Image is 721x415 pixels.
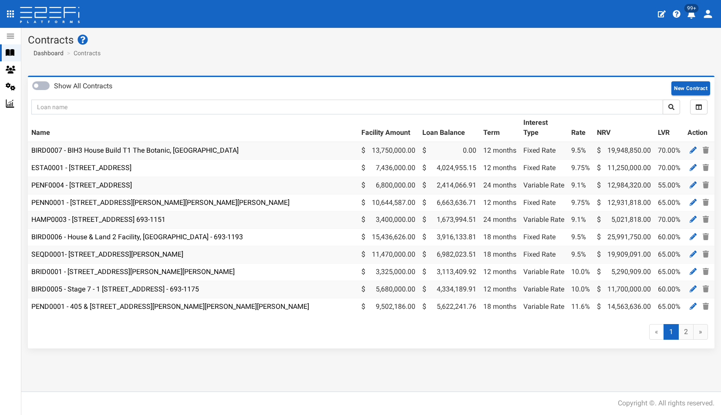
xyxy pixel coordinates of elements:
td: 12 months [480,263,520,281]
a: PENN0001 - [STREET_ADDRESS][PERSON_NAME][PERSON_NAME][PERSON_NAME] [31,198,290,207]
td: 25,991,750.00 [593,229,654,246]
input: Loan name [31,100,663,114]
td: 3,325,000.00 [358,263,419,281]
a: BRID0001 - [STREET_ADDRESS][PERSON_NAME][PERSON_NAME] [31,268,235,276]
td: 14,563,636.00 [593,298,654,315]
td: 9.1% [568,211,593,229]
td: 9.1% [568,177,593,194]
a: BIRD0006 - House & Land 2 Facility, [GEOGRAPHIC_DATA] - 693-1193 [31,233,243,241]
a: SEQD0001- [STREET_ADDRESS][PERSON_NAME] [31,250,183,258]
td: Fixed Rate [520,194,568,211]
td: 3,113,409.92 [419,263,480,281]
td: 5,290,909.00 [593,263,654,281]
td: 12 months [480,194,520,211]
label: Show All Contracts [54,81,112,91]
a: Delete Contract [701,180,711,191]
td: 6,982,023.51 [419,246,480,264]
td: 24 months [480,211,520,229]
a: PENF0004 - [STREET_ADDRESS] [31,181,132,189]
button: New Contract [671,81,710,95]
td: 15,436,626.00 [358,229,419,246]
span: Dashboard [30,50,64,57]
td: 19,948,850.00 [593,142,654,159]
h1: Contracts [28,34,714,46]
a: Delete Contract [701,266,711,277]
td: 2,414,066.91 [419,177,480,194]
a: Delete Contract [701,162,711,173]
td: 9.5% [568,246,593,264]
a: BIRD0007 - BIH3 House Build T1 The Botanic, [GEOGRAPHIC_DATA] [31,146,239,154]
td: Fixed Rate [520,229,568,246]
a: PEND0001 - 405 & [STREET_ADDRESS][PERSON_NAME][PERSON_NAME][PERSON_NAME] [31,302,309,311]
td: Variable Rate [520,177,568,194]
th: Facility Amount [358,114,419,142]
th: Interest Type [520,114,568,142]
td: 65.00% [654,298,684,315]
a: Delete Contract [701,301,711,312]
td: 18 months [480,298,520,315]
td: 10.0% [568,263,593,281]
td: Variable Rate [520,263,568,281]
td: 11,250,000.00 [593,159,654,177]
div: Copyright ©. All rights reserved. [618,398,714,408]
td: 6,800,000.00 [358,177,419,194]
td: 9.75% [568,194,593,211]
td: 70.00% [654,142,684,159]
td: 5,021,818.00 [593,211,654,229]
td: Variable Rate [520,281,568,298]
td: 5,680,000.00 [358,281,419,298]
td: 9.75% [568,159,593,177]
td: 19,909,091.00 [593,246,654,264]
a: Delete Contract [701,284,711,295]
td: 10.0% [568,281,593,298]
td: 11,470,000.00 [358,246,419,264]
a: Delete Contract [701,231,711,242]
td: 12 months [480,159,520,177]
a: Delete Contract [701,249,711,260]
td: 55.00% [654,177,684,194]
td: 12,984,320.00 [593,177,654,194]
a: » [693,324,708,340]
th: Action [684,114,714,142]
td: 11,700,000.00 [593,281,654,298]
th: Name [28,114,358,142]
a: Delete Contract [701,197,711,208]
th: NRV [593,114,654,142]
th: LVR [654,114,684,142]
a: 2 [678,324,694,340]
td: 9,502,186.00 [358,298,419,315]
a: Delete Contract [701,145,711,156]
td: 18 months [480,229,520,246]
td: 24 months [480,177,520,194]
td: 5,622,241.76 [419,298,480,315]
td: 60.00% [654,229,684,246]
td: 4,024,955.15 [419,159,480,177]
th: Term [480,114,520,142]
td: 0.00 [419,142,480,159]
th: Loan Balance [419,114,480,142]
li: Contracts [65,49,101,57]
td: 11.6% [568,298,593,315]
span: « [649,324,664,340]
td: 9.5% [568,142,593,159]
td: 70.00% [654,211,684,229]
td: 18 months [480,246,520,264]
td: 12 months [480,281,520,298]
td: 65.00% [654,246,684,264]
td: Variable Rate [520,211,568,229]
td: 3,400,000.00 [358,211,419,229]
a: Dashboard [30,49,64,57]
td: 60.00% [654,281,684,298]
td: Variable Rate [520,298,568,315]
td: 12,931,818.00 [593,194,654,211]
td: Fixed Rate [520,159,568,177]
td: 1,673,994.51 [419,211,480,229]
td: 12 months [480,142,520,159]
td: 7,436,000.00 [358,159,419,177]
td: Fixed Rate [520,246,568,264]
th: Rate [568,114,593,142]
td: 70.00% [654,159,684,177]
td: 3,916,133.81 [419,229,480,246]
td: 13,750,000.00 [358,142,419,159]
td: Fixed Rate [520,142,568,159]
